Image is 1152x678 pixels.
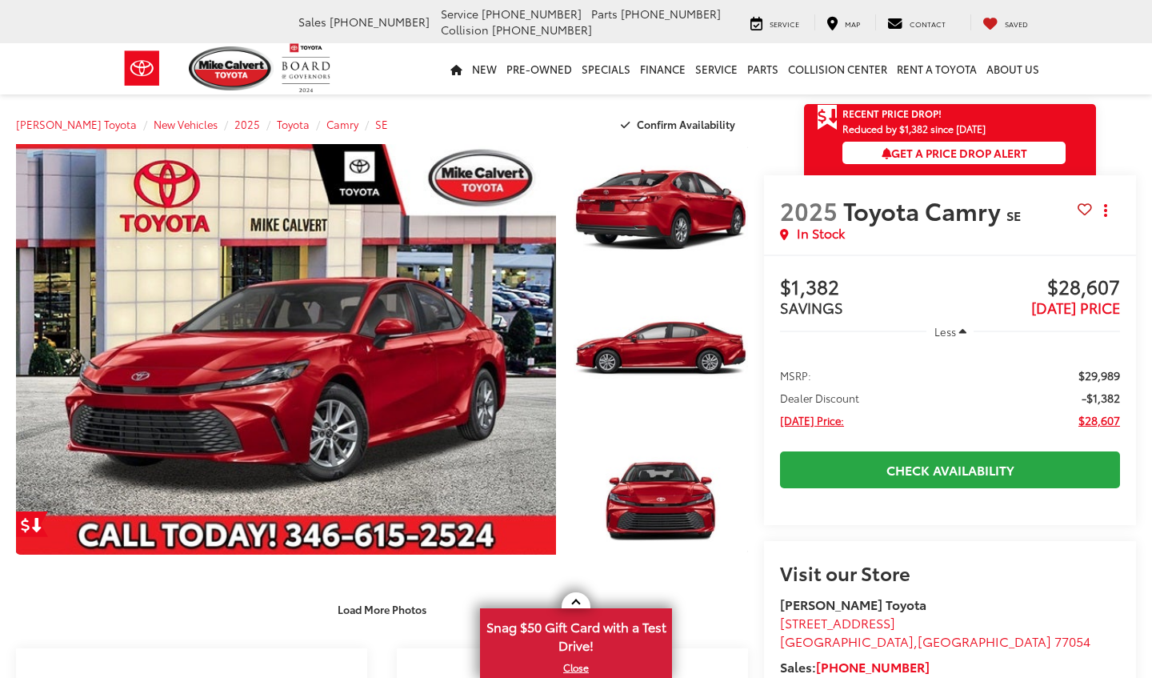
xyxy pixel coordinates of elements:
[950,276,1120,300] span: $28,607
[918,632,1051,650] span: [GEOGRAPHIC_DATA]
[770,18,799,29] span: Service
[621,6,721,22] span: [PHONE_NUMBER]
[1078,412,1120,428] span: $28,607
[637,117,735,131] span: Confirm Availability
[780,657,930,676] strong: Sales:
[982,43,1044,94] a: About Us
[1005,18,1028,29] span: Saved
[16,117,137,131] a: [PERSON_NAME] Toyota
[112,42,172,94] img: Toyota
[330,14,430,30] span: [PHONE_NUMBER]
[502,43,577,94] a: Pre-Owned
[780,297,843,318] span: SAVINGS
[446,43,467,94] a: Home
[441,22,489,38] span: Collision
[1054,632,1090,650] span: 77054
[1078,367,1120,383] span: $29,989
[326,117,358,131] a: Camry
[780,276,950,300] span: $1,382
[1082,390,1120,406] span: -$1,382
[783,43,892,94] a: Collision Center
[375,117,388,131] a: SE
[842,123,1066,134] span: Reduced by $1,382 since [DATE]
[441,6,478,22] span: Service
[572,142,750,276] img: 2025 Toyota Camry SE
[591,6,618,22] span: Parts
[780,451,1120,487] a: Check Availability
[1031,297,1120,318] span: [DATE] PRICE
[816,657,930,676] a: [PHONE_NUMBER]
[572,422,750,556] img: 2025 Toyota Camry SE
[577,43,635,94] a: Specials
[482,610,670,659] span: Snag $50 Gift Card with a Test Drive!
[16,144,556,555] a: Expand Photo 0
[1104,204,1107,217] span: dropdown dots
[16,512,48,537] a: Get Price Drop Alert
[780,613,895,632] span: [STREET_ADDRESS]
[780,632,914,650] span: [GEOGRAPHIC_DATA]
[780,367,811,383] span: MSRP:
[804,104,1096,123] a: Get Price Drop Alert Recent Price Drop!
[326,596,438,624] button: Load More Photos
[842,106,942,120] span: Recent Price Drop!
[797,224,845,243] span: In Stock
[926,317,974,346] button: Less
[934,324,956,339] span: Less
[845,18,860,29] span: Map
[875,14,958,30] a: Contact
[780,390,859,406] span: Dealer Discount
[970,14,1040,30] a: My Saved Vehicles
[780,562,1120,583] h2: Visit our Store
[298,14,326,30] span: Sales
[1006,206,1021,224] span: SE
[635,43,690,94] a: Finance
[882,145,1027,161] span: Get a Price Drop Alert
[780,632,1090,650] span: ,
[780,193,838,227] span: 2025
[574,423,748,555] a: Expand Photo 3
[154,117,218,131] a: New Vehicles
[189,46,274,90] img: Mike Calvert Toyota
[742,43,783,94] a: Parts
[814,14,872,30] a: Map
[910,18,946,29] span: Contact
[572,283,750,416] img: 2025 Toyota Camry SE
[277,117,310,131] a: Toyota
[738,14,811,30] a: Service
[574,144,748,275] a: Expand Photo 1
[780,595,926,613] strong: [PERSON_NAME] Toyota
[1092,196,1120,224] button: Actions
[234,117,260,131] a: 2025
[780,613,1090,650] a: [STREET_ADDRESS] [GEOGRAPHIC_DATA],[GEOGRAPHIC_DATA] 77054
[817,104,838,131] span: Get Price Drop Alert
[10,142,561,556] img: 2025 Toyota Camry SE
[482,6,582,22] span: [PHONE_NUMBER]
[780,412,844,428] span: [DATE] Price:
[612,110,749,138] button: Confirm Availability
[574,284,748,415] a: Expand Photo 2
[690,43,742,94] a: Service
[843,193,1006,227] span: Toyota Camry
[467,43,502,94] a: New
[892,43,982,94] a: Rent a Toyota
[492,22,592,38] span: [PHONE_NUMBER]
